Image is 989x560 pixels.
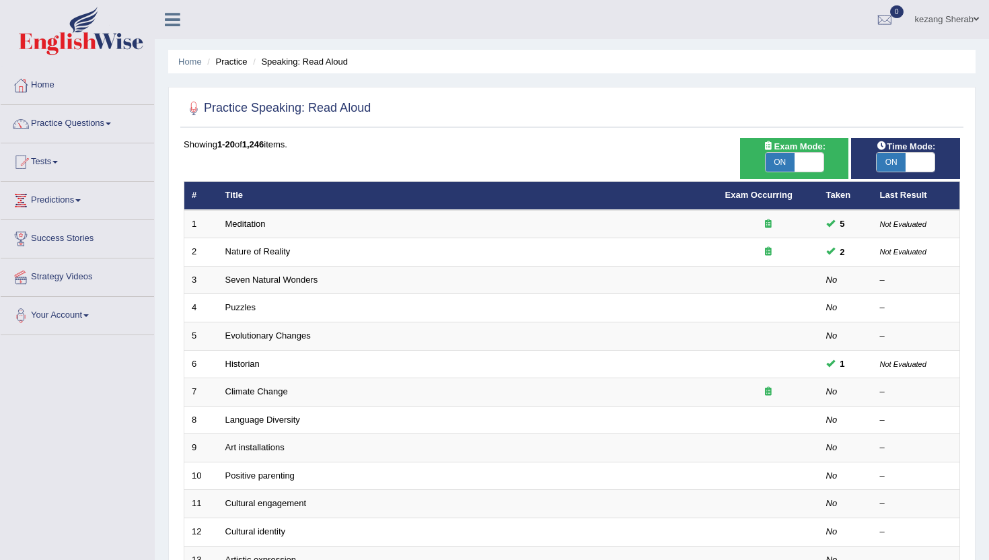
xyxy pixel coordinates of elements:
[880,526,953,538] div: –
[204,55,247,68] li: Practice
[835,357,850,371] span: You can still take this question
[250,55,348,68] li: Speaking: Read Aloud
[880,497,953,510] div: –
[225,386,288,396] a: Climate Change
[871,139,941,153] span: Time Mode:
[826,302,838,312] em: No
[758,139,830,153] span: Exam Mode:
[880,302,953,314] div: –
[1,220,154,254] a: Success Stories
[1,67,154,100] a: Home
[184,210,218,238] td: 1
[178,57,202,67] a: Home
[890,5,904,18] span: 0
[225,359,260,369] a: Historian
[184,406,218,434] td: 8
[225,275,318,285] a: Seven Natural Wonders
[740,138,849,179] div: Show exams occurring in exams
[880,442,953,454] div: –
[225,246,291,256] a: Nature of Reality
[880,330,953,343] div: –
[184,462,218,490] td: 10
[826,470,838,481] em: No
[1,258,154,292] a: Strategy Videos
[225,330,311,341] a: Evolutionary Changes
[184,322,218,351] td: 5
[819,182,873,210] th: Taken
[184,238,218,267] td: 2
[184,518,218,546] td: 12
[184,294,218,322] td: 4
[225,470,295,481] a: Positive parenting
[184,98,371,118] h2: Practice Speaking: Read Aloud
[184,350,218,378] td: 6
[880,386,953,398] div: –
[225,415,300,425] a: Language Diversity
[184,490,218,518] td: 11
[880,248,926,256] small: Not Evaluated
[1,143,154,177] a: Tests
[1,105,154,139] a: Practice Questions
[766,153,795,172] span: ON
[225,498,307,508] a: Cultural engagement
[242,139,264,149] b: 1,246
[225,302,256,312] a: Puzzles
[826,275,838,285] em: No
[184,138,960,151] div: Showing of items.
[225,526,286,536] a: Cultural identity
[826,330,838,341] em: No
[184,266,218,294] td: 3
[225,219,266,229] a: Meditation
[225,442,285,452] a: Art installations
[826,386,838,396] em: No
[835,217,850,231] span: You can still take this question
[725,190,793,200] a: Exam Occurring
[873,182,960,210] th: Last Result
[184,182,218,210] th: #
[725,246,811,258] div: Exam occurring question
[826,498,838,508] em: No
[218,182,718,210] th: Title
[880,274,953,287] div: –
[725,386,811,398] div: Exam occurring question
[826,442,838,452] em: No
[184,378,218,407] td: 7
[217,139,235,149] b: 1-20
[1,297,154,330] a: Your Account
[880,360,926,368] small: Not Evaluated
[184,434,218,462] td: 9
[880,414,953,427] div: –
[880,470,953,483] div: –
[725,218,811,231] div: Exam occurring question
[826,526,838,536] em: No
[1,182,154,215] a: Predictions
[826,415,838,425] em: No
[880,220,926,228] small: Not Evaluated
[877,153,906,172] span: ON
[835,245,850,259] span: You can still take this question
